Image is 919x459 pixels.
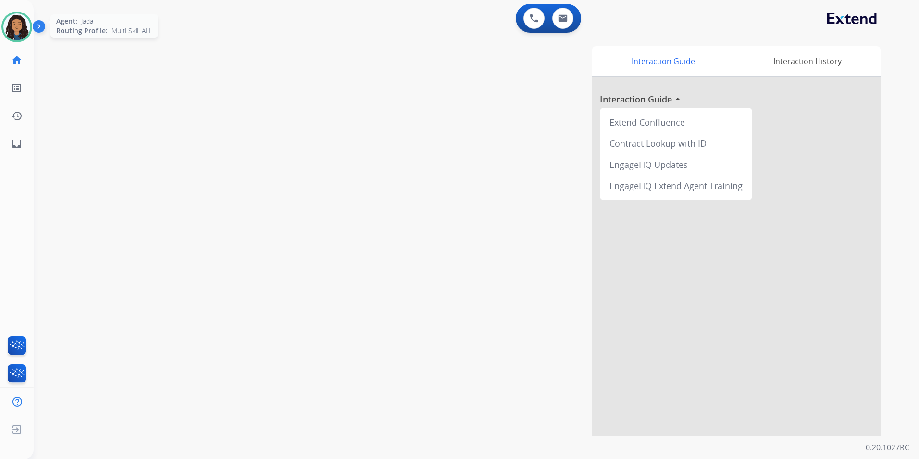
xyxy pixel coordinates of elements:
[604,154,748,175] div: EngageHQ Updates
[604,175,748,196] div: EngageHQ Extend Agent Training
[604,112,748,133] div: Extend Confluence
[11,54,23,66] mat-icon: home
[3,13,30,40] img: avatar
[11,138,23,150] mat-icon: inbox
[604,133,748,154] div: Contract Lookup with ID
[81,16,93,26] span: Jada
[56,26,108,36] span: Routing Profile:
[592,46,734,76] div: Interaction Guide
[112,26,152,36] span: Multi Skill ALL
[734,46,881,76] div: Interaction History
[11,82,23,94] mat-icon: list_alt
[56,16,77,26] span: Agent:
[866,442,909,453] p: 0.20.1027RC
[11,110,23,122] mat-icon: history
